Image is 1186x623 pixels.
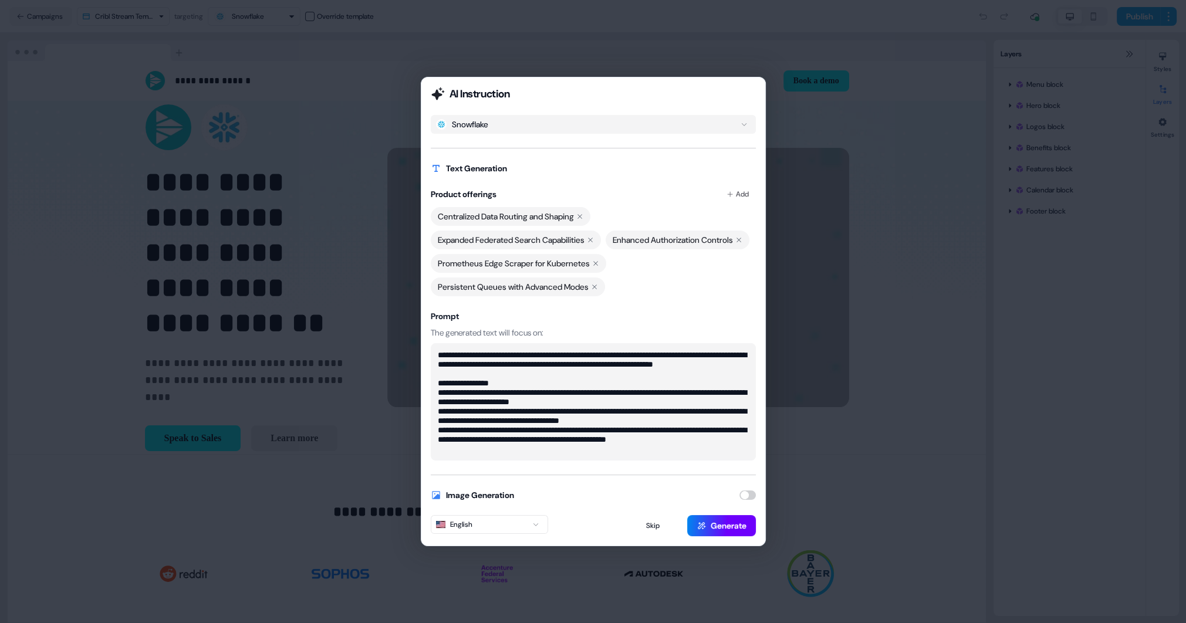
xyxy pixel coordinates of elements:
h2: AI Instruction [450,87,510,101]
div: Centralized Data Routing and Shaping [431,207,590,226]
h2: Product offerings [431,188,496,200]
h2: Image Generation [446,489,514,501]
button: Add [719,184,756,205]
button: Generate [687,515,756,536]
div: Expanded Federated Search Capabilities [431,231,601,249]
img: The English flag [436,521,445,528]
h3: Prompt [431,310,756,322]
h2: Text Generation [446,162,507,174]
div: Persistent Queues with Advanced Modes [431,277,605,296]
div: Prometheus Edge Scraper for Kubernetes [431,254,606,273]
div: Enhanced Authorization Controls [606,231,749,249]
button: Skip [621,515,685,536]
p: The generated text will focus on: [431,327,756,338]
div: Snowflake [452,118,488,130]
div: English [436,519,472,530]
